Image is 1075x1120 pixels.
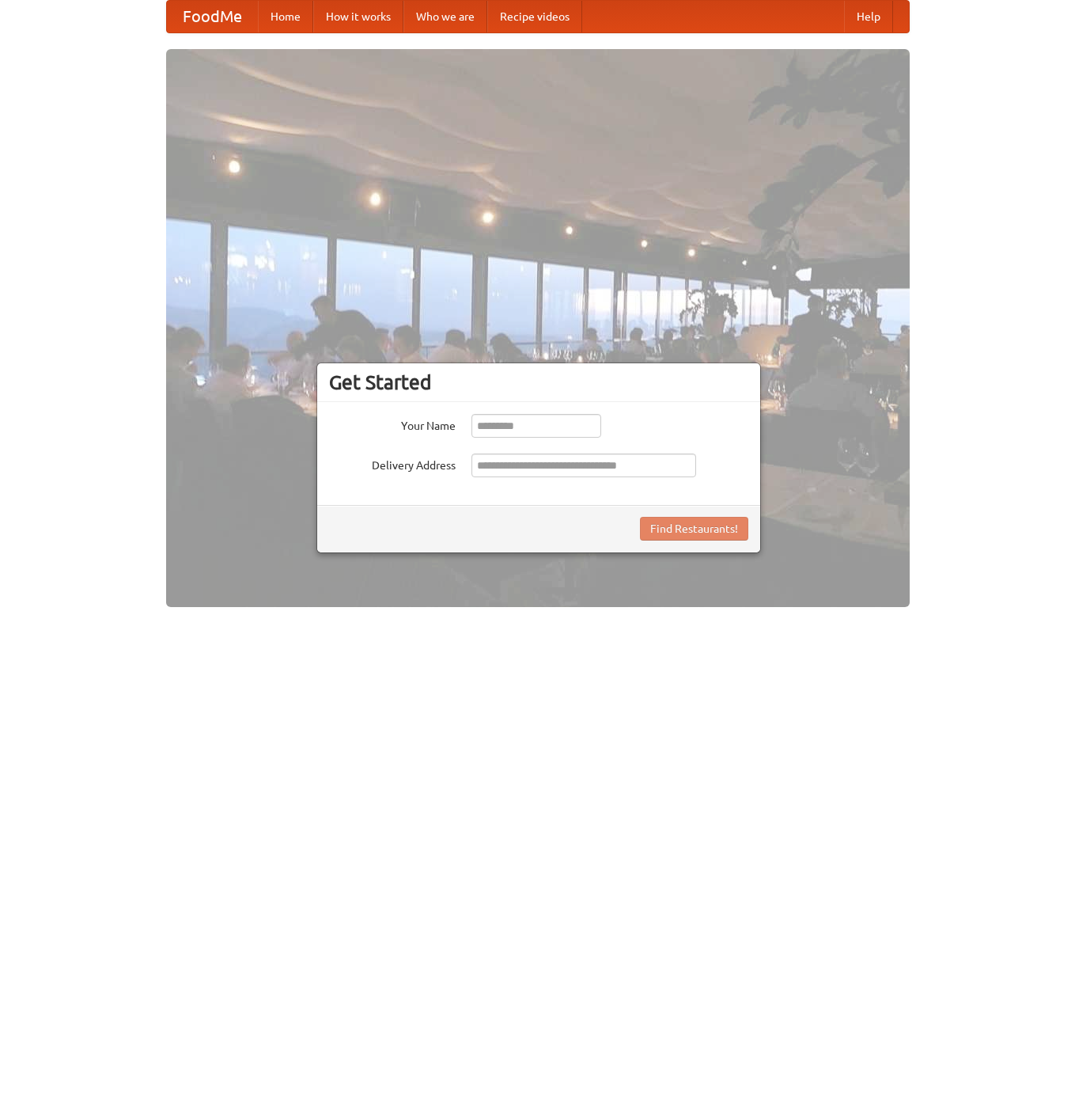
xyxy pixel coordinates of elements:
[329,370,748,394] h3: Get Started
[329,454,456,473] label: Delivery Address
[167,1,258,32] a: FoodMe
[487,1,582,32] a: Recipe videos
[844,1,893,32] a: Help
[313,1,403,32] a: How it works
[403,1,487,32] a: Who we are
[258,1,313,32] a: Home
[329,414,456,434] label: Your Name
[640,517,748,541] button: Find Restaurants!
